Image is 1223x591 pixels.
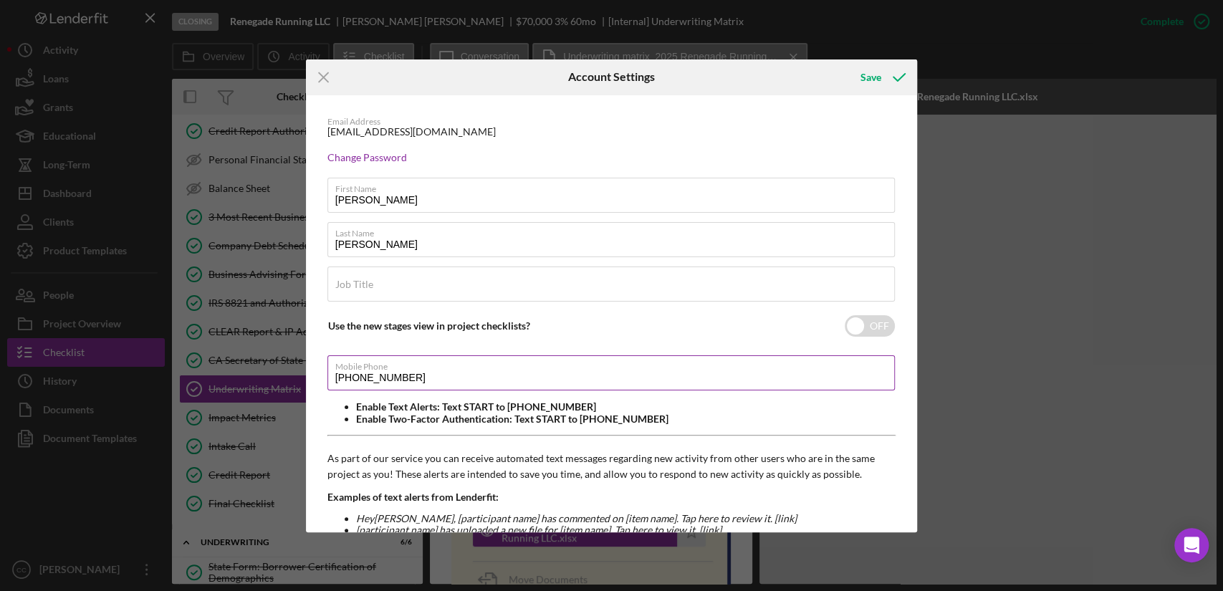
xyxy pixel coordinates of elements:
[356,513,896,524] li: Hey [PERSON_NAME] , [participant name] has commented on [item name]. Tap here to review it. [link]
[356,413,896,425] li: Enable Two-Factor Authentication: Text START to [PHONE_NUMBER]
[327,451,896,483] p: As part of our service you can receive automated text messages regarding new activity from other ...
[335,178,896,194] label: First Name
[356,401,896,413] li: Enable Text Alerts: Text START to [PHONE_NUMBER]
[335,356,896,372] label: Mobile Phone
[860,63,881,92] div: Save
[327,126,496,138] div: [EMAIL_ADDRESS][DOMAIN_NAME]
[568,70,655,83] h6: Account Settings
[327,489,896,505] p: Examples of text alerts from Lenderfit:
[327,152,896,163] div: Change Password
[335,223,896,239] label: Last Name
[356,524,896,536] li: [participant name] has uploaded a new file for [item name]. Tap here to view it. [link]
[1174,528,1209,562] div: Open Intercom Messenger
[335,279,373,290] label: Job Title
[327,117,896,127] div: Email Address
[846,63,917,92] button: Save
[328,319,530,332] label: Use the new stages view in project checklists?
